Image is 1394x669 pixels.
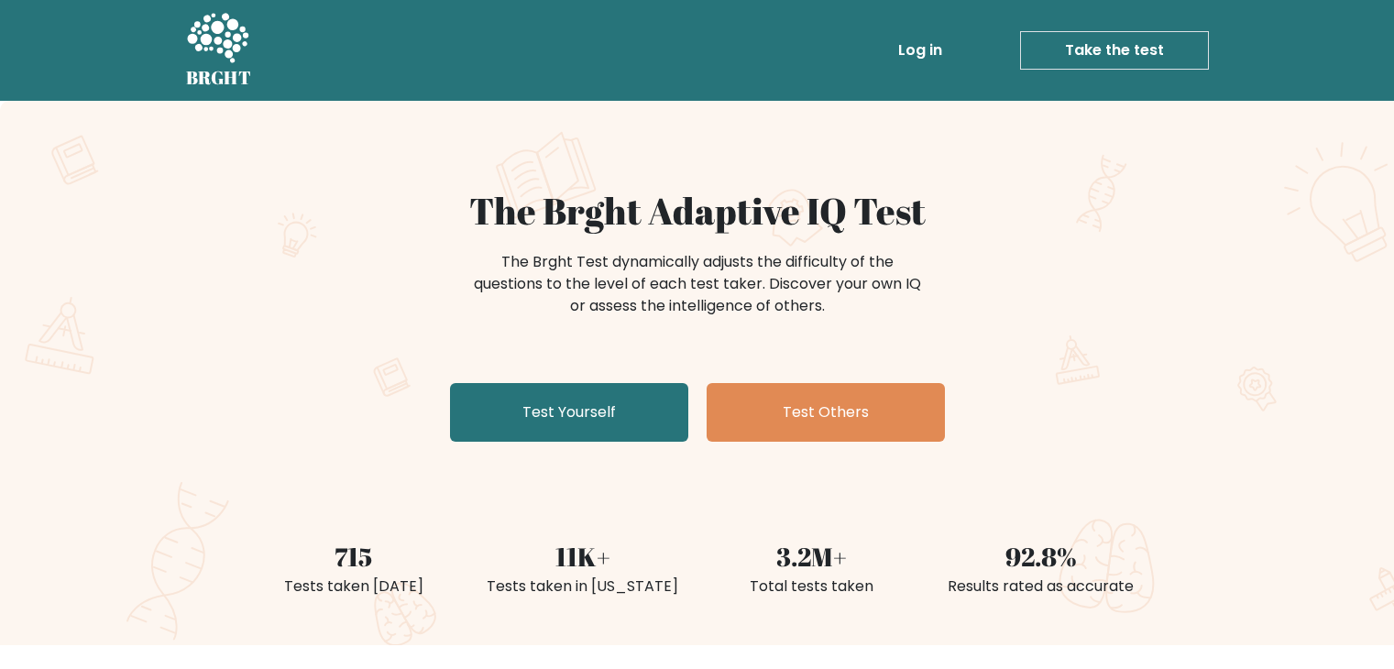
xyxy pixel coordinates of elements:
[891,32,949,69] a: Log in
[186,7,252,93] a: BRGHT
[250,189,1145,233] h1: The Brght Adaptive IQ Test
[708,537,916,576] div: 3.2M+
[938,576,1145,598] div: Results rated as accurate
[479,576,686,598] div: Tests taken in [US_STATE]
[479,537,686,576] div: 11K+
[707,383,945,442] a: Test Others
[1020,31,1209,70] a: Take the test
[708,576,916,598] div: Total tests taken
[450,383,688,442] a: Test Yourself
[938,537,1145,576] div: 92.8%
[250,576,457,598] div: Tests taken [DATE]
[186,67,252,89] h5: BRGHT
[250,537,457,576] div: 715
[468,251,927,317] div: The Brght Test dynamically adjusts the difficulty of the questions to the level of each test take...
